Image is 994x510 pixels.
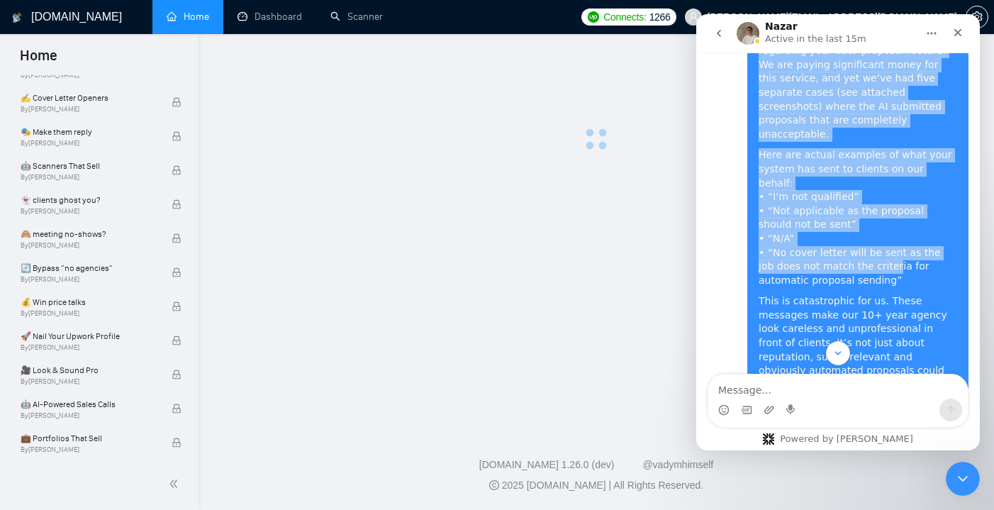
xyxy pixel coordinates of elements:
[130,327,154,351] button: Scroll to bottom
[62,280,261,405] div: This is catastrophic for us. These messages make our 10+ year agency look careless and unprofessi...
[21,139,157,148] span: By [PERSON_NAME]
[12,360,272,384] textarea: Message…
[172,370,182,379] span: lock
[21,343,157,352] span: By [PERSON_NAME]
[21,207,157,216] span: By [PERSON_NAME]
[45,390,56,401] button: Gif picker
[649,9,671,25] span: 1266
[172,267,182,277] span: lock
[238,11,302,23] a: dashboardDashboard
[21,125,157,139] span: 🎭 Make them reply
[22,390,33,401] button: Emoji picker
[21,241,157,250] span: By [PERSON_NAME]
[21,363,157,377] span: 🎥 Look & Sound Pro
[21,105,157,113] span: By [PERSON_NAME]
[603,9,646,25] span: Connects:
[688,12,698,22] span: user
[21,397,157,411] span: 🤖 AI-Powered Sales Calls
[21,309,157,318] span: By [PERSON_NAME]
[21,431,157,445] span: 💼 Portfolios That Sell
[966,11,988,23] a: setting
[90,390,101,401] button: Start recording
[330,11,383,23] a: searchScanner
[21,329,157,343] span: 🚀 Nail Your Upwork Profile
[62,16,261,128] div: I need to raise a very urgent issue regarding your auto-proposal feature. We are paying significa...
[21,261,157,275] span: 🔄 Bypass “no agencies”
[21,377,157,386] span: By [PERSON_NAME]
[172,165,182,175] span: lock
[9,45,69,75] span: Home
[489,480,499,490] span: copyright
[172,404,182,414] span: lock
[642,459,713,470] a: @vadymhimself
[62,134,261,273] div: Here are actual examples of what your system has sent to clients on our behalf: • “I’m not qualif...
[21,295,157,309] span: 💰 Win price talks
[172,336,182,345] span: lock
[21,445,157,454] span: By [PERSON_NAME]
[67,390,79,401] button: Upload attachment
[172,438,182,448] span: lock
[946,462,980,496] iframe: Intercom live chat
[966,11,988,23] span: setting
[172,301,182,311] span: lock
[21,275,157,284] span: By [PERSON_NAME]
[966,6,988,28] button: setting
[479,459,615,470] a: [DOMAIN_NAME] 1.26.0 (dev)
[243,384,266,407] button: Send a message…
[21,227,157,241] span: 🙈 meeting no-shows?
[21,91,157,105] span: ✍️ Cover Letter Openers
[588,11,599,23] img: upwork-logo.png
[696,14,980,450] iframe: Intercom live chat
[172,233,182,243] span: lock
[21,193,157,207] span: 👻 clients ghost you?
[21,173,157,182] span: By [PERSON_NAME]
[21,411,157,420] span: By [PERSON_NAME]
[12,6,22,29] img: logo
[21,159,157,173] span: 🤖 Scanners That Sell
[210,478,983,493] div: 2025 [DOMAIN_NAME] | All Rights Reserved.
[167,11,209,23] a: homeHome
[172,97,182,107] span: lock
[172,131,182,141] span: lock
[169,477,183,491] span: double-left
[21,71,157,79] span: By [PERSON_NAME]
[172,199,182,209] span: lock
